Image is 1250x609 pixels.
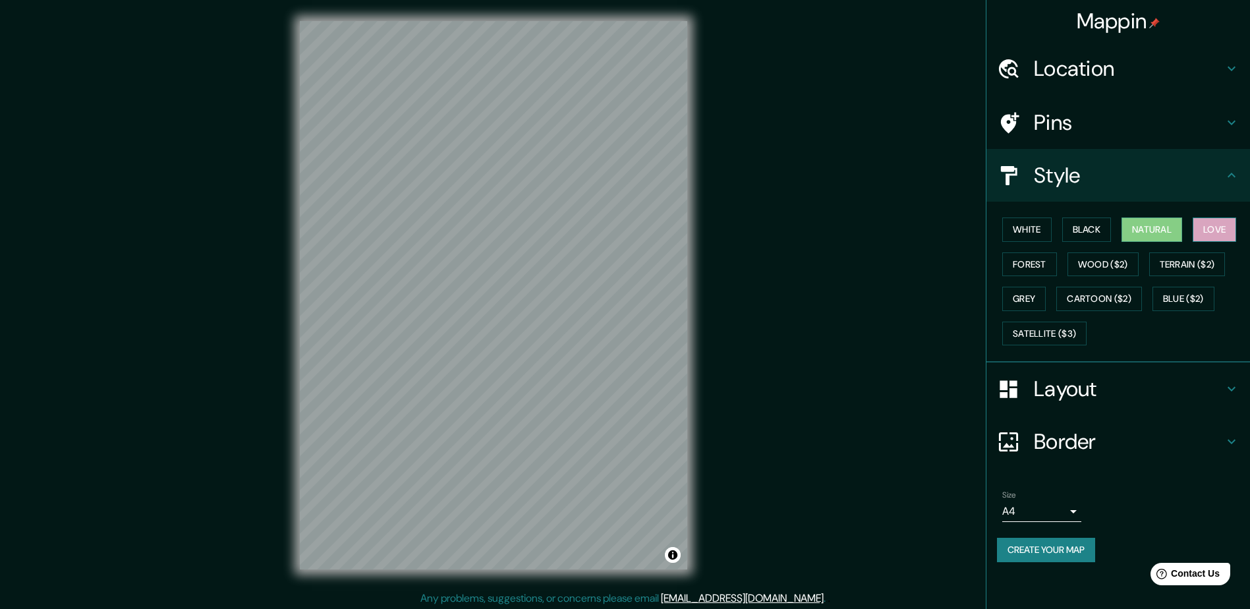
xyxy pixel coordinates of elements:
div: Location [986,42,1250,95]
button: Forest [1002,252,1057,277]
a: [EMAIL_ADDRESS][DOMAIN_NAME] [661,591,824,605]
div: Style [986,149,1250,202]
p: Any problems, suggestions, or concerns please email . [420,591,826,606]
h4: Style [1034,162,1224,188]
button: Toggle attribution [665,547,681,563]
button: Black [1062,217,1112,242]
button: Cartoon ($2) [1056,287,1142,311]
div: Layout [986,362,1250,415]
label: Size [1002,490,1016,501]
iframe: Help widget launcher [1133,558,1236,594]
h4: Layout [1034,376,1224,402]
canvas: Map [300,21,687,569]
button: Natural [1122,217,1182,242]
button: Satellite ($3) [1002,322,1087,346]
button: White [1002,217,1052,242]
button: Grey [1002,287,1046,311]
div: . [828,591,830,606]
button: Terrain ($2) [1149,252,1226,277]
button: Wood ($2) [1067,252,1139,277]
div: . [826,591,828,606]
img: pin-icon.png [1149,18,1160,28]
div: Pins [986,96,1250,149]
h4: Pins [1034,109,1224,136]
h4: Location [1034,55,1224,82]
h4: Border [1034,428,1224,455]
h4: Mappin [1077,8,1160,34]
div: Border [986,415,1250,468]
div: A4 [1002,501,1081,522]
button: Love [1193,217,1236,242]
button: Blue ($2) [1152,287,1214,311]
button: Create your map [997,538,1095,562]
